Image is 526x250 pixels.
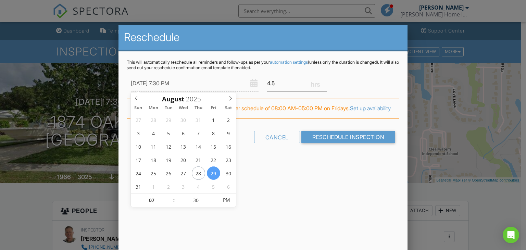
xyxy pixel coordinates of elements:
[207,166,220,180] span: August 29, 2025
[217,193,236,207] span: Click to toggle
[207,113,220,126] span: August 1, 2025
[177,180,190,193] span: September 3, 2025
[192,113,205,126] span: July 31, 2025
[207,140,220,153] span: August 15, 2025
[192,126,205,140] span: August 7, 2025
[147,153,160,166] span: August 18, 2025
[177,113,190,126] span: July 30, 2025
[173,193,175,207] span: :
[177,153,190,166] span: August 20, 2025
[162,153,175,166] span: August 19, 2025
[146,106,161,110] span: Mon
[221,106,236,110] span: Sat
[162,113,175,126] span: July 29, 2025
[162,166,175,180] span: August 26, 2025
[192,166,205,180] span: August 28, 2025
[222,180,235,193] span: September 6, 2025
[222,113,235,126] span: August 2, 2025
[503,227,519,243] div: Open Intercom Messenger
[147,140,160,153] span: August 11, 2025
[301,131,396,143] input: Reschedule Inspection
[222,166,235,180] span: August 30, 2025
[162,96,184,102] span: Scroll to increment
[131,166,145,180] span: August 24, 2025
[192,153,205,166] span: August 21, 2025
[124,30,402,44] h2: Reschedule
[131,126,145,140] span: August 3, 2025
[131,140,145,153] span: August 10, 2025
[222,153,235,166] span: August 23, 2025
[162,180,175,193] span: September 2, 2025
[131,113,145,126] span: July 27, 2025
[207,153,220,166] span: August 22, 2025
[207,126,220,140] span: August 8, 2025
[207,180,220,193] span: September 5, 2025
[147,113,160,126] span: July 28, 2025
[162,126,175,140] span: August 5, 2025
[131,106,146,110] span: Sun
[184,95,207,103] input: Scroll to increment
[147,126,160,140] span: August 4, 2025
[147,166,160,180] span: August 25, 2025
[177,126,190,140] span: August 6, 2025
[131,153,145,166] span: August 17, 2025
[147,180,160,193] span: September 1, 2025
[162,140,175,153] span: August 12, 2025
[222,140,235,153] span: August 16, 2025
[177,166,190,180] span: August 27, 2025
[254,131,300,143] div: Cancel
[161,106,176,110] span: Tue
[192,140,205,153] span: August 14, 2025
[192,180,205,193] span: September 4, 2025
[222,126,235,140] span: August 9, 2025
[191,106,206,110] span: Thu
[175,193,217,207] input: Scroll to increment
[176,106,191,110] span: Wed
[270,60,308,65] a: automation settings
[131,180,145,193] span: August 31, 2025
[127,99,400,119] div: FYI: This is outside [PERSON_NAME] regular schedule of 08:00 AM-05:00 PM on Fridays.
[177,140,190,153] span: August 13, 2025
[127,60,400,71] p: This will automatically reschedule all reminders and follow-ups as per your (unless only the dura...
[206,106,221,110] span: Fri
[131,193,173,207] input: Scroll to increment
